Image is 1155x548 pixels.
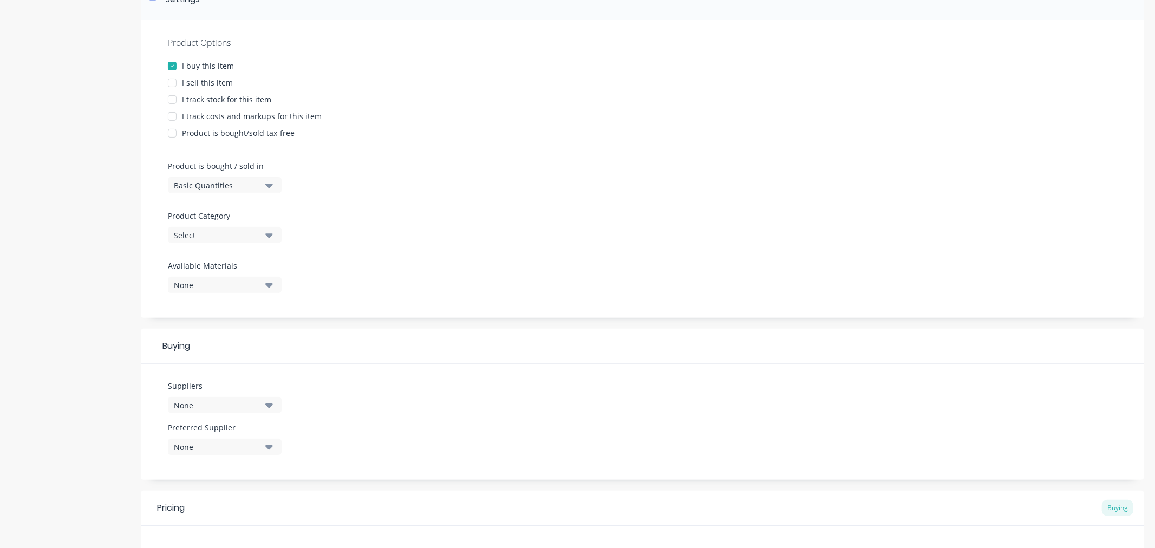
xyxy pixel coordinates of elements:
[157,501,185,514] div: Pricing
[182,77,233,88] div: I sell this item
[182,60,234,71] div: I buy this item
[174,279,260,291] div: None
[168,439,282,455] button: None
[168,210,276,221] label: Product Category
[168,227,282,243] button: Select
[182,127,295,139] div: Product is bought/sold tax-free
[168,36,1117,49] div: Product Options
[168,160,276,172] label: Product is bought / sold in
[168,277,282,293] button: None
[168,260,282,271] label: Available Materials
[174,180,260,191] div: Basic Quantities
[174,230,260,241] div: Select
[168,397,282,413] button: None
[182,94,271,105] div: I track stock for this item
[174,400,260,411] div: None
[174,441,260,453] div: None
[168,177,282,193] button: Basic Quantities
[1102,500,1133,516] div: Buying
[141,329,1144,364] div: Buying
[182,110,322,122] div: I track costs and markups for this item
[168,380,282,392] label: Suppliers
[168,422,282,433] label: Preferred Supplier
